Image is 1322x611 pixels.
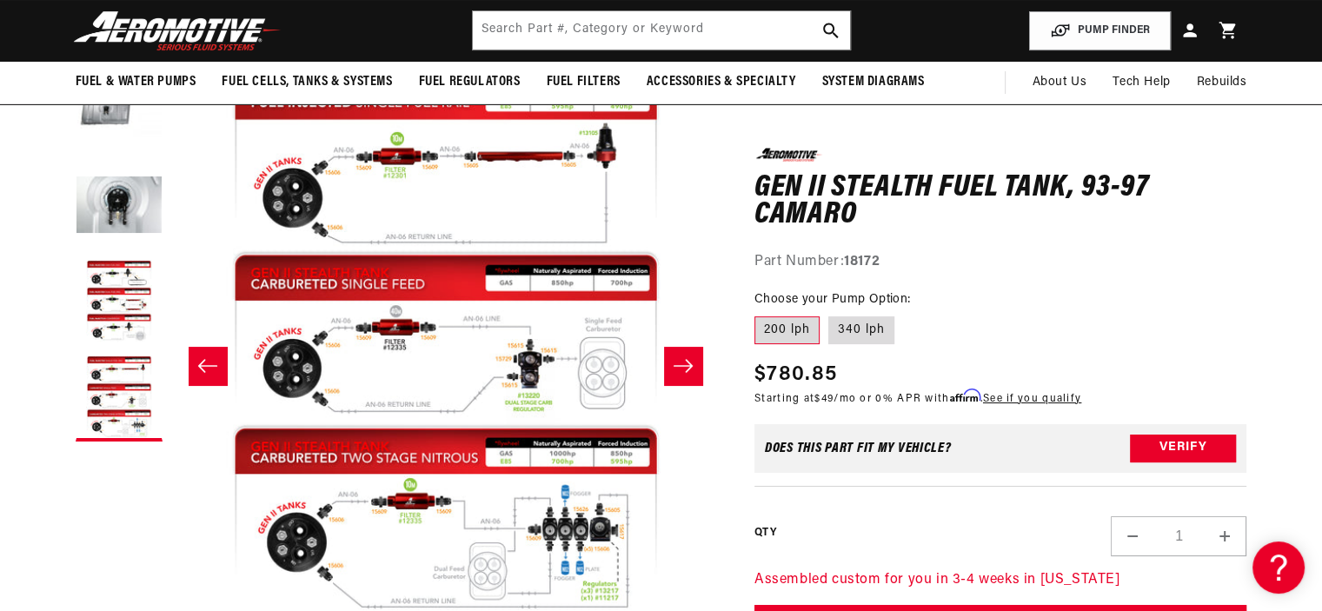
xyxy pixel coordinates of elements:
span: System Diagrams [822,73,925,91]
summary: Fuel Regulators [406,62,534,103]
legend: Choose your Pump Option: [754,290,913,309]
input: Search by Part Number, Category or Keyword [473,11,850,50]
summary: Tech Help [1099,62,1183,103]
h1: Gen II Stealth Fuel Tank, 93-97 Camaro [754,174,1247,229]
span: Tech Help [1113,73,1170,92]
button: Load image 4 in gallery view [76,355,163,442]
span: Affirm [950,389,980,402]
summary: Fuel Cells, Tanks & Systems [209,62,405,103]
strong: 18172 [844,254,880,268]
button: Load image 3 in gallery view [76,259,163,346]
button: Load image 2 in gallery view [76,163,163,250]
button: search button [812,11,850,50]
div: Does This part fit My vehicle? [765,441,952,455]
button: PUMP FINDER [1029,11,1171,50]
summary: Accessories & Specialty [634,62,809,103]
span: Rebuilds [1197,73,1247,92]
span: $780.85 [754,358,837,389]
span: Fuel Regulators [419,73,521,91]
label: 200 lph [754,316,820,344]
button: Slide right [664,347,702,385]
span: Fuel Cells, Tanks & Systems [222,73,392,91]
img: Aeromotive [69,10,286,51]
summary: Rebuilds [1184,62,1260,103]
div: Part Number: [754,250,1247,273]
label: 340 lph [828,316,894,344]
button: Slide left [189,347,227,385]
span: $49 [814,393,834,403]
p: Starting at /mo or 0% APR with . [754,389,1081,406]
summary: Fuel & Water Pumps [63,62,209,103]
summary: Fuel Filters [534,62,634,103]
button: Verify [1130,434,1236,462]
label: QTY [754,526,776,541]
p: Assembled custom for you in 3-4 weeks in [US_STATE] [754,568,1247,591]
button: Load image 1 in gallery view [76,68,163,155]
a: See if you qualify - Learn more about Affirm Financing (opens in modal) [983,393,1081,403]
span: Accessories & Specialty [647,73,796,91]
a: About Us [1019,62,1099,103]
summary: System Diagrams [809,62,938,103]
span: About Us [1032,76,1086,89]
span: Fuel & Water Pumps [76,73,196,91]
span: Fuel Filters [547,73,621,91]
